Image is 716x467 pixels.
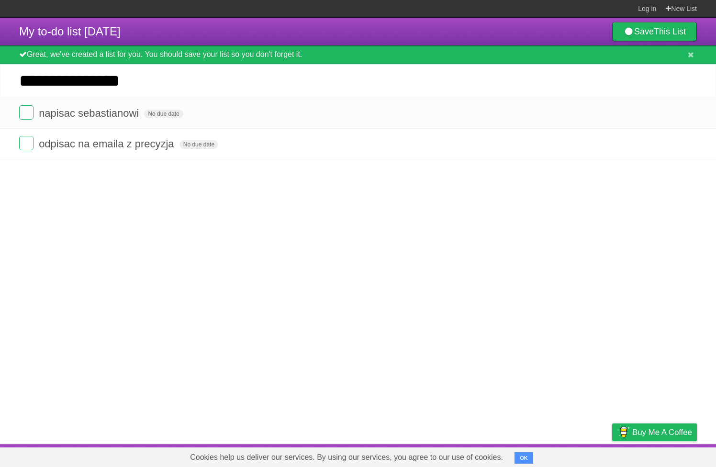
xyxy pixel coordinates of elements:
[515,452,533,464] button: OK
[600,446,625,465] a: Privacy
[485,446,505,465] a: About
[617,424,630,440] img: Buy me a coffee
[19,136,34,150] label: Done
[516,446,555,465] a: Developers
[39,138,176,150] span: odpisac na emaila z precyzja
[567,446,588,465] a: Terms
[39,107,141,119] span: napisac sebastianowi
[637,446,697,465] a: Suggest a feature
[19,25,121,38] span: My to-do list [DATE]
[180,448,513,467] span: Cookies help us deliver our services. By using our services, you agree to our use of cookies.
[144,110,183,118] span: No due date
[612,423,697,441] a: Buy me a coffee
[632,424,692,441] span: Buy me a coffee
[612,22,697,41] a: SaveThis List
[19,105,34,120] label: Done
[654,27,686,36] b: This List
[179,140,218,149] span: No due date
